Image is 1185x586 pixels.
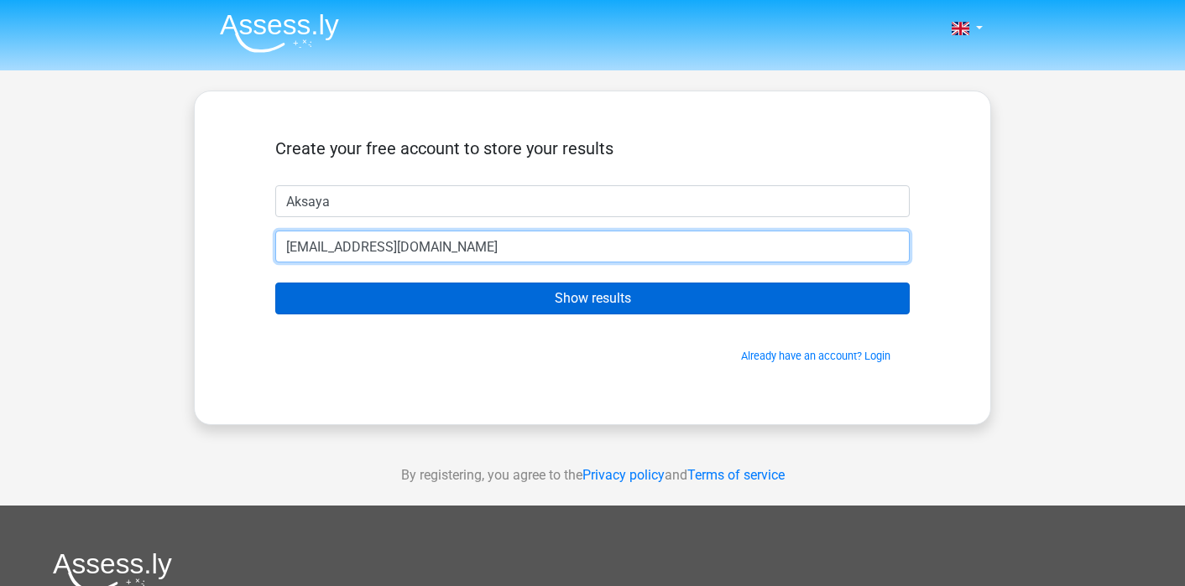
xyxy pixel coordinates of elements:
img: Assessly [220,13,339,53]
input: Email [275,231,910,262]
a: Terms of service [687,467,785,483]
input: Show results [275,283,910,314]
a: Already have an account? Login [741,350,890,362]
a: Privacy policy [582,467,665,483]
h5: Create your free account to store your results [275,138,910,158]
input: First name [275,185,910,217]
